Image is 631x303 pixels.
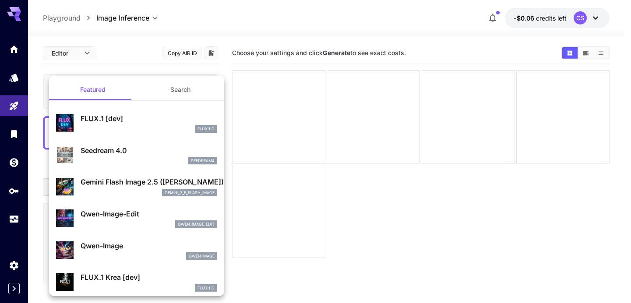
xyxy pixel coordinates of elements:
[56,173,217,200] div: Gemini Flash Image 2.5 ([PERSON_NAME])gemini_2_5_flash_image
[191,158,215,164] p: seedream4
[81,113,217,124] p: FLUX.1 [dev]
[197,285,215,291] p: FLUX.1 D
[189,253,215,259] p: Qwen Image
[56,205,217,232] div: Qwen-Image-Editqwen_image_edit
[56,142,217,168] div: Seedream 4.0seedream4
[56,268,217,295] div: FLUX.1 Krea [dev]FLUX.1 D
[165,190,215,196] p: gemini_2_5_flash_image
[197,126,215,132] p: FLUX.1 D
[81,145,217,156] p: Seedream 4.0
[81,240,217,251] p: Qwen-Image
[178,221,215,227] p: qwen_image_edit
[49,79,137,100] button: Featured
[137,79,224,100] button: Search
[81,272,217,282] p: FLUX.1 Krea [dev]
[81,209,217,219] p: Qwen-Image-Edit
[56,110,217,136] div: FLUX.1 [dev]FLUX.1 D
[56,237,217,264] div: Qwen-ImageQwen Image
[81,177,217,187] p: Gemini Flash Image 2.5 ([PERSON_NAME])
